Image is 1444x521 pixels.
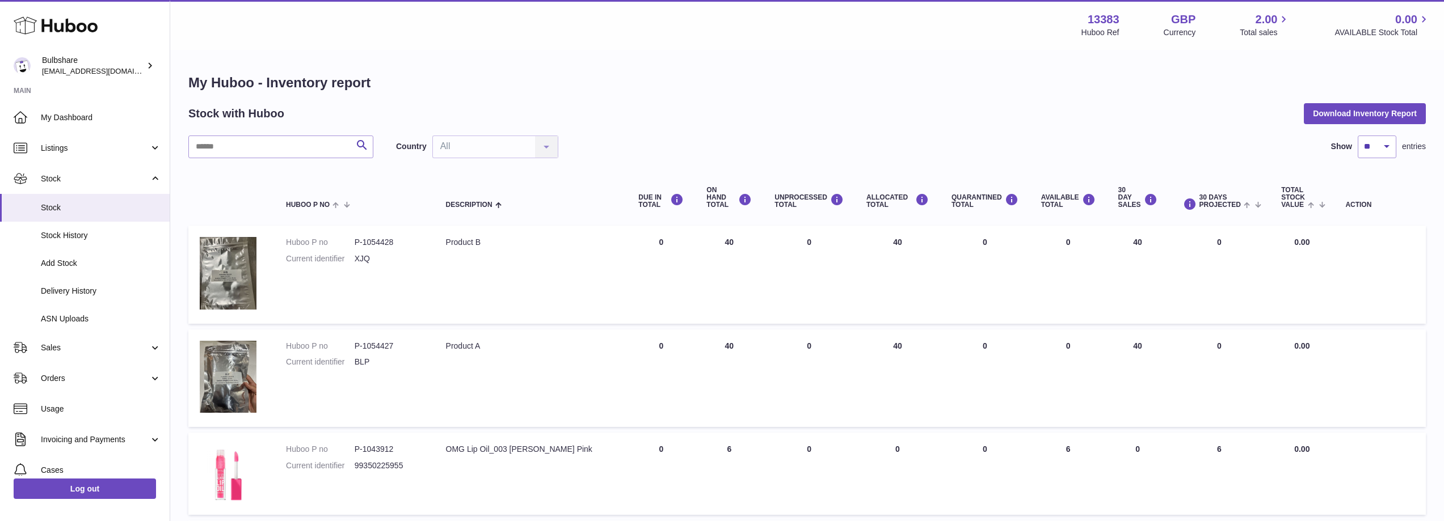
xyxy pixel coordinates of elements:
dt: Huboo P no [286,341,355,351]
span: 0 [983,341,987,350]
span: Stock History [41,230,161,241]
span: AVAILABLE Stock Total [1334,27,1430,38]
dd: P-1054428 [355,237,423,248]
div: Currency [1164,27,1196,38]
dd: P-1054427 [355,341,423,351]
td: 40 [695,226,763,323]
div: Product B [446,237,616,248]
dd: XJQ [355,253,423,264]
span: 2.00 [1256,12,1278,27]
span: Usage [41,404,161,414]
span: Stock [41,173,149,184]
h2: Stock with Huboo [188,106,284,121]
label: Show [1331,141,1352,152]
span: Orders [41,373,149,384]
td: 0 [1030,329,1107,427]
span: ASN Uploads [41,314,161,324]
span: Listings [41,143,149,154]
span: Total stock value [1281,187,1305,209]
div: 30 DAY SALES [1118,187,1157,209]
td: 40 [1107,226,1169,323]
span: 0.00 [1294,444,1310,454]
td: 6 [1169,433,1270,515]
div: OMG Lip Oil_003 [PERSON_NAME] Pink [446,444,616,455]
span: Add Stock [41,258,161,269]
div: Bulbshare [42,55,144,77]
dd: P-1043912 [355,444,423,455]
img: product image [200,444,256,501]
dt: Huboo P no [286,444,355,455]
span: 30 DAYS PROJECTED [1199,194,1241,209]
button: Download Inventory Report [1304,103,1426,124]
span: 0.00 [1294,341,1310,350]
td: 6 [695,433,763,515]
div: ALLOCATED Total [866,193,929,209]
span: Stock [41,202,161,213]
dt: Current identifier [286,357,355,367]
div: Action [1345,201,1414,209]
span: Huboo P no [286,201,330,209]
span: 0.00 [1395,12,1417,27]
td: 40 [855,226,940,323]
div: UNPROCESSED Total [774,193,844,209]
div: QUARANTINED Total [952,193,1018,209]
td: 40 [1107,329,1169,427]
div: Huboo Ref [1081,27,1119,38]
span: [EMAIL_ADDRESS][DOMAIN_NAME] [42,66,167,75]
td: 0 [1030,226,1107,323]
dt: Current identifier [286,253,355,264]
h1: My Huboo - Inventory report [188,74,1426,92]
label: Country [396,141,427,152]
span: Cases [41,465,161,476]
dt: Current identifier [286,460,355,471]
td: 0 [627,329,695,427]
td: 0 [855,433,940,515]
span: 0.00 [1294,238,1310,247]
td: 40 [695,329,763,427]
span: Description [446,201,492,209]
dd: 99350225955 [355,460,423,471]
td: 0 [763,329,855,427]
td: 0 [763,433,855,515]
img: product image [200,341,256,413]
td: 0 [1169,329,1270,427]
span: Sales [41,342,149,353]
span: entries [1402,141,1426,152]
span: Total sales [1240,27,1290,38]
span: 0 [983,238,987,247]
span: My Dashboard [41,112,161,123]
dt: Huboo P no [286,237,355,248]
strong: 13383 [1088,12,1119,27]
strong: GBP [1171,12,1195,27]
dd: BLP [355,357,423,367]
img: rimmellive@bulbshare.com [14,57,31,74]
img: product image [200,237,256,310]
td: 40 [855,329,940,427]
a: 2.00 Total sales [1240,12,1290,38]
span: Delivery History [41,286,161,296]
td: 6 [1030,433,1107,515]
a: 0.00 AVAILABLE Stock Total [1334,12,1430,38]
td: 0 [763,226,855,323]
div: Product A [446,341,616,351]
div: DUE IN TOTAL [638,193,684,209]
span: Invoicing and Payments [41,434,149,445]
td: 0 [1169,226,1270,323]
a: Log out [14,478,156,499]
td: 0 [627,433,695,515]
div: ON HAND Total [706,187,752,209]
td: 0 [1107,433,1169,515]
span: 0 [983,444,987,454]
div: AVAILABLE Total [1041,193,1096,209]
td: 0 [627,226,695,323]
